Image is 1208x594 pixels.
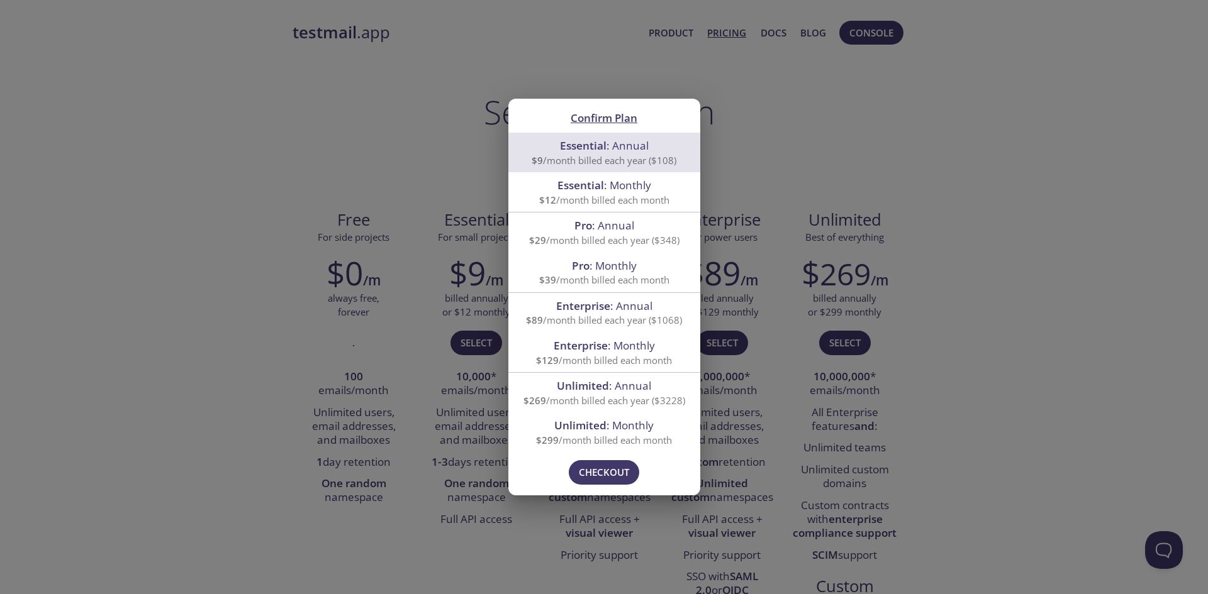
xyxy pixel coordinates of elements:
span: : Monthly [554,338,655,353]
span: Unlimited [557,378,609,393]
span: : Annual [560,138,649,153]
span: Pro [574,218,592,233]
span: : Annual [556,299,652,313]
div: Unlimited: Monthly$299/month billed each month [508,412,700,452]
div: Essential: Annual$9/month billed each year ($108) [508,133,700,172]
span: /month billed each year ($1068) [526,314,682,326]
span: $9 [532,154,543,167]
span: $299 [536,434,559,446]
span: /month billed each month [539,273,669,286]
span: $29 [529,234,546,246]
button: Checkout [569,460,639,484]
span: Essential [560,138,607,153]
span: : Monthly [572,258,637,273]
span: Confirm Plan [571,111,637,125]
span: /month billed each month [536,354,672,366]
span: Enterprise [556,299,610,313]
div: Enterprise: Annual$89/month billed each year ($1068) [508,293,700,333]
ul: confirm plan selection [508,133,700,452]
span: Pro [572,258,590,273]
span: Unlimited [554,418,607,432]
span: $12 [539,194,556,206]
span: Essential [557,178,604,192]
div: Enterprise: Monthly$129/month billed each month [508,333,700,372]
span: : Annual [574,218,634,233]
span: /month billed each month [536,434,672,446]
span: /month billed each year ($108) [532,154,676,167]
span: : Monthly [554,418,654,432]
span: /month billed each year ($3228) [523,394,685,407]
span: Enterprise [554,338,608,353]
span: /month billed each month [539,194,669,206]
span: $39 [539,273,556,286]
span: : Monthly [557,178,651,192]
span: $269 [523,394,546,407]
div: Pro: Monthly$39/month billed each month [508,253,700,292]
div: Essential: Monthly$12/month billed each month [508,172,700,212]
span: /month billed each year ($348) [529,234,679,246]
span: : Annual [557,378,651,393]
span: $129 [536,354,559,366]
span: $89 [526,314,543,326]
span: Checkout [579,464,629,480]
div: Unlimited: Annual$269/month billed each year ($3228) [508,373,700,412]
div: Pro: Annual$29/month billed each year ($348) [508,212,700,252]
